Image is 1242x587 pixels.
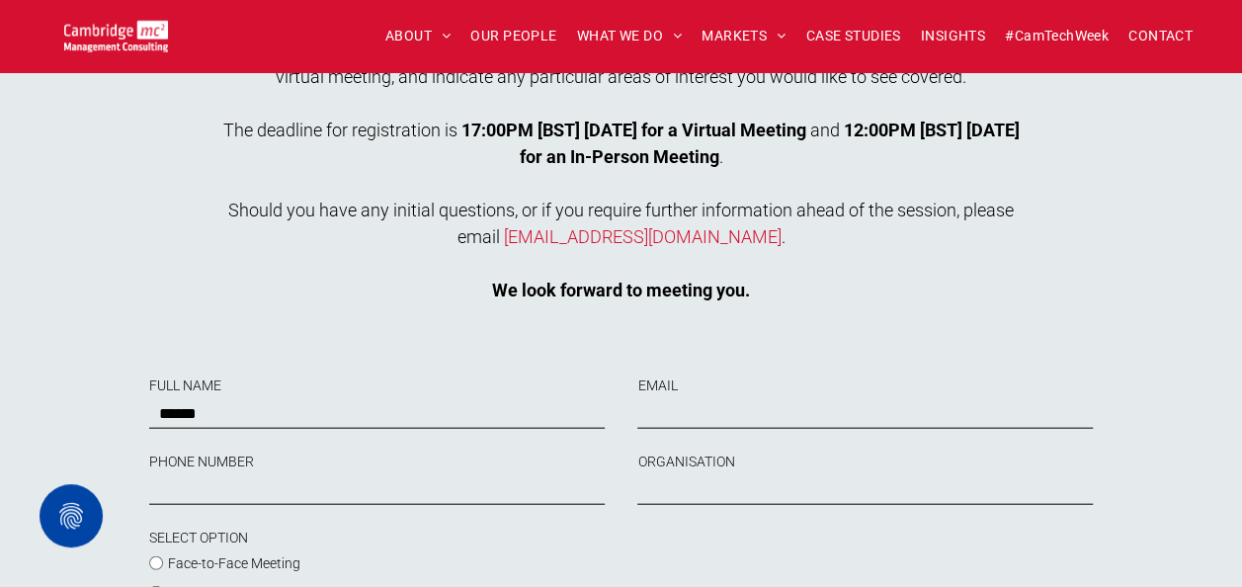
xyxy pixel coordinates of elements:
[567,21,693,51] a: WHAT WE DO
[995,21,1118,51] a: #CamTechWeek
[810,120,840,140] span: and
[637,376,1092,396] label: EMAIL
[375,21,461,51] a: ABOUT
[168,555,300,571] span: Face-to-Face Meeting
[911,21,995,51] a: INSIGHTS
[149,556,163,570] input: Face-to-Face Meeting
[149,528,442,548] label: SELECT OPTION
[520,120,1020,167] strong: 12:00PM [BST] [DATE] for an In-Person Meeting
[492,280,750,300] strong: We look forward to meeting you.
[149,452,604,472] label: PHONE NUMBER
[242,40,1001,87] span: Please register using the booking form below to confirm your attendance for either the in-person ...
[460,21,566,51] a: OUR PEOPLE
[692,21,795,51] a: MARKETS
[223,120,457,140] span: The deadline for registration is
[64,20,168,52] img: Cambridge MC Logo
[637,452,1092,472] label: ORGANISATION
[782,226,786,247] span: .
[719,146,723,167] span: .
[1118,21,1202,51] a: CONTACT
[149,376,604,396] label: FULL NAME
[228,200,1014,247] span: Should you have any initial questions, or if you require further information ahead of the session...
[504,226,782,247] a: [EMAIL_ADDRESS][DOMAIN_NAME]
[461,120,806,140] strong: 17:00PM [BST] [DATE] for a Virtual Meeting
[796,21,911,51] a: CASE STUDIES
